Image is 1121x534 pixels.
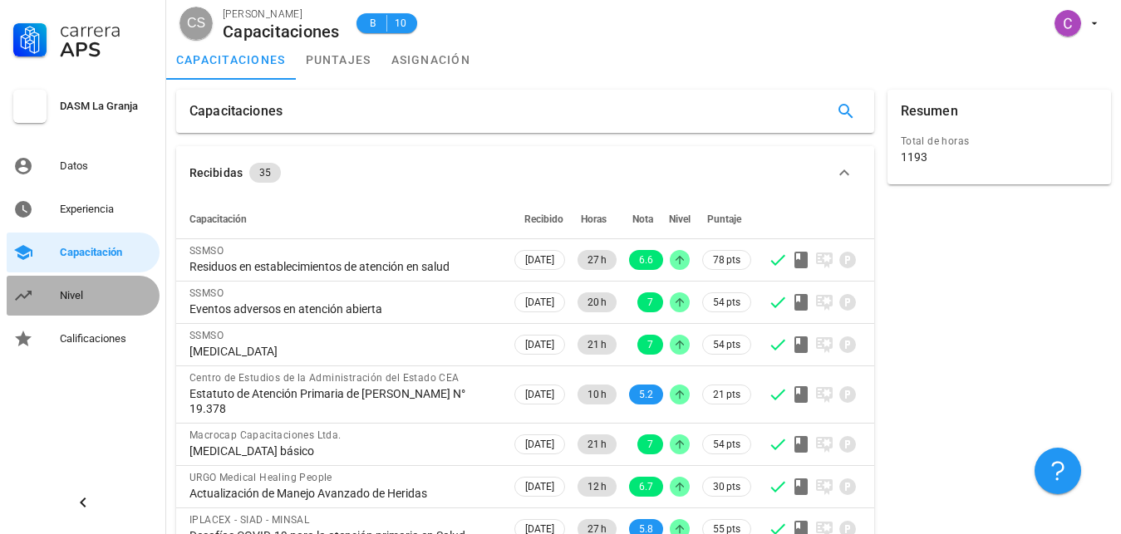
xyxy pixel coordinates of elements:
span: 7 [647,292,653,312]
div: Carrera [60,20,153,40]
span: [DATE] [525,435,554,453]
span: 5.2 [639,385,653,404]
span: 54 pts [713,294,740,311]
span: B [366,15,380,32]
th: Nivel [666,199,693,239]
div: [MEDICAL_DATA] básico [189,443,498,458]
div: Datos [60,159,153,173]
button: Recibidas 35 [176,146,874,199]
th: Nota [620,199,666,239]
a: puntajes [296,40,381,80]
a: Capacitación [7,233,160,272]
span: [DATE] [525,293,554,311]
a: asignación [381,40,481,80]
span: 6.7 [639,477,653,497]
th: Puntaje [693,199,755,239]
span: [DATE] [525,251,554,269]
span: 6.6 [639,250,653,270]
span: 12 h [588,477,607,497]
span: 7 [647,434,653,454]
div: Total de horas [901,133,1098,149]
span: [DATE] [525,478,554,496]
div: Calificaciones [60,332,153,345]
span: IPLACEX - SIAD - MINSAL [189,514,309,526]
span: 27 h [588,250,607,270]
span: Puntaje [707,213,741,225]
span: [DATE] [525,336,554,354]
span: CS [187,7,205,40]
span: 10 [394,15,407,32]
div: Capacitación [60,246,153,259]
div: Experiencia [60,203,153,216]
span: SSMSO [189,287,224,299]
a: Datos [7,146,160,186]
span: 21 pts [713,386,740,403]
th: Recibido [511,199,568,239]
div: avatar [1055,10,1081,37]
a: capacitaciones [166,40,296,80]
span: 20 h [588,292,607,312]
div: Capacitaciones [223,22,340,41]
span: [DATE] [525,385,554,404]
span: Recibido [524,213,563,225]
span: Macrocap Capacitaciones Ltda. [189,429,342,441]
span: Horas [581,213,607,225]
span: Nota [632,213,653,225]
a: Nivel [7,276,160,316]
span: 78 pts [713,252,740,268]
div: APS [60,40,153,60]
span: Nivel [669,213,691,225]
div: Capacitaciones [189,90,283,133]
div: 1193 [901,149,927,164]
span: 54 pts [713,336,740,353]
span: 30 pts [713,478,740,495]
span: 10 h [588,385,607,404]
a: Calificaciones [7,319,160,359]
span: Capacitación [189,213,247,225]
div: Resumen [901,90,958,133]
div: Eventos adversos en atención abierta [189,301,498,316]
th: Horas [568,199,620,239]
div: DASM La Granja [60,100,153,113]
div: [MEDICAL_DATA] [189,344,498,359]
div: Estatuto de Atención Primaria de [PERSON_NAME] N° 19.378 [189,386,498,416]
div: Residuos en establecimientos de atención en salud [189,259,498,274]
span: SSMSO [189,245,224,257]
span: 54 pts [713,436,740,453]
div: Actualización de Manejo Avanzado de Heridas [189,486,498,501]
div: [PERSON_NAME] [223,6,340,22]
span: 21 h [588,335,607,355]
div: Recibidas [189,164,243,182]
span: URGO Medical Healing People [189,472,332,483]
div: avatar [179,7,213,40]
span: 35 [259,163,271,183]
span: Centro de Estudios de la Administración del Estado CEA [189,372,460,384]
span: 7 [647,335,653,355]
th: Capacitación [176,199,511,239]
a: Experiencia [7,189,160,229]
div: Nivel [60,289,153,302]
span: 21 h [588,434,607,454]
span: SSMSO [189,330,224,341]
